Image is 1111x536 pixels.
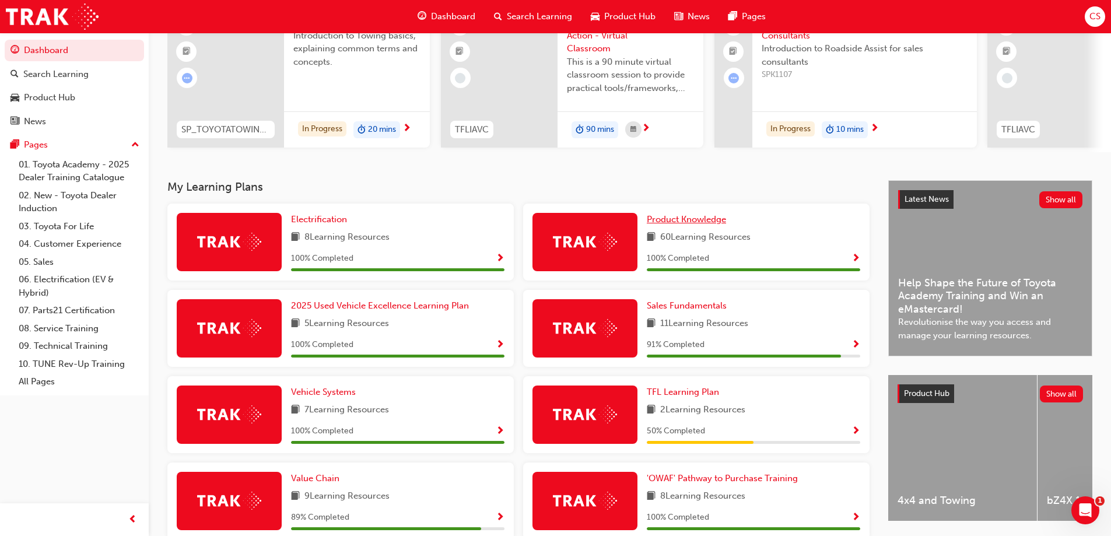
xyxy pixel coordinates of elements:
span: duration-icon [826,122,834,138]
a: Product HubShow all [898,384,1083,403]
a: Sales Fundamentals [647,299,731,313]
img: Trak [197,405,261,423]
button: Show Progress [496,338,504,352]
span: booktick-icon [183,44,191,59]
button: DashboardSearch LearningProduct HubNews [5,37,144,134]
div: In Progress [298,121,346,137]
button: Show Progress [496,510,504,525]
a: News [5,111,144,132]
span: booktick-icon [455,44,464,59]
button: CS [1085,6,1105,27]
span: duration-icon [576,122,584,138]
span: Product Hub [604,10,656,23]
a: 'OWAF' Pathway to Purchase Training [647,472,802,485]
a: 08. Service Training [14,320,144,338]
a: Roadside Assistance for Sales ConsultantsIntroduction to Roadside Assist for sales consultantsSPK... [714,6,977,148]
span: Search Learning [507,10,572,23]
img: Trak [553,405,617,423]
span: Toyota For Life In Action - Virtual Classroom [567,16,694,55]
span: Introduction to Towing basics, explaining common terms and concepts. [293,29,420,69]
span: 90 mins [586,123,614,136]
a: 0TFLIAVCToyota For Life In Action - Virtual ClassroomThis is a 90 minute virtual classroom sessio... [441,6,703,148]
span: 20 mins [368,123,396,136]
iframe: Intercom live chat [1071,496,1099,524]
a: 10. TUNE Rev-Up Training [14,355,144,373]
span: book-icon [291,403,300,418]
span: News [688,10,710,23]
span: learningRecordVerb_ATTEMPT-icon [728,73,739,83]
span: Show Progress [496,254,504,264]
a: search-iconSearch Learning [485,5,581,29]
span: Show Progress [851,340,860,351]
a: pages-iconPages [719,5,775,29]
button: Pages [5,134,144,156]
span: guage-icon [10,45,19,56]
span: 100 % Completed [291,425,353,438]
span: 7 Learning Resources [304,403,389,418]
a: Latest NewsShow all [898,190,1082,209]
span: Show Progress [851,513,860,523]
span: TFLIAVC [455,123,489,136]
span: 100 % Completed [291,252,353,265]
span: 2 Learning Resources [660,403,745,418]
div: In Progress [766,121,815,137]
span: 9 Learning Resources [304,489,390,504]
span: learningRecordVerb_NONE-icon [1002,73,1012,83]
span: next-icon [402,124,411,134]
div: Search Learning [23,68,89,81]
span: prev-icon [128,513,137,527]
div: Product Hub [24,91,75,104]
span: Electrification [291,214,347,225]
span: book-icon [291,489,300,504]
a: Latest NewsShow allHelp Shape the Future of Toyota Academy Training and Win an eMastercard!Revolu... [888,180,1092,356]
a: 07. Parts21 Certification [14,302,144,320]
a: Value Chain [291,472,344,485]
span: learningRecordVerb_NONE-icon [455,73,465,83]
img: Trak [197,319,261,337]
span: Value Chain [291,473,339,484]
span: 11 Learning Resources [660,317,748,331]
span: Vehicle Systems [291,387,356,397]
span: 8 Learning Resources [660,489,745,504]
span: up-icon [131,138,139,153]
span: duration-icon [358,122,366,138]
span: 2025 Used Vehicle Excellence Learning Plan [291,300,469,311]
span: 1 [1095,496,1105,506]
h3: My Learning Plans [167,180,870,194]
a: 03. Toyota For Life [14,218,144,236]
span: Latest News [905,194,949,204]
a: All Pages [14,373,144,391]
span: Show Progress [851,254,860,264]
img: Trak [197,492,261,510]
a: 2025 Used Vehicle Excellence Learning Plan [291,299,474,313]
span: 10 mins [836,123,864,136]
span: Show Progress [496,426,504,437]
span: next-icon [870,124,879,134]
button: Show Progress [851,510,860,525]
span: TFLIAVC [1001,123,1035,136]
span: learningRecordVerb_ATTEMPT-icon [182,73,192,83]
a: 09. Technical Training [14,337,144,355]
button: Show all [1040,386,1084,402]
a: TFL Learning Plan [647,386,724,399]
span: 5 Learning Resources [304,317,389,331]
div: News [24,115,46,128]
span: CS [1089,10,1101,23]
span: Introduction to Roadside Assist for sales consultants [762,42,968,68]
span: Dashboard [431,10,475,23]
span: 100 % Completed [291,338,353,352]
span: book-icon [647,230,656,245]
a: Electrification [291,213,352,226]
a: Product Knowledge [647,213,731,226]
span: search-icon [10,69,19,80]
span: book-icon [647,489,656,504]
span: car-icon [10,93,19,103]
span: book-icon [647,403,656,418]
a: SP_TOYOTATOWING_0424Toyota Towing BasicsIntroduction to Towing basics, explaining common terms an... [167,6,430,148]
span: pages-icon [10,140,19,150]
span: Product Knowledge [647,214,726,225]
span: SP_TOYOTATOWING_0424 [181,123,270,136]
a: car-iconProduct Hub [581,5,665,29]
img: Trak [197,233,261,251]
